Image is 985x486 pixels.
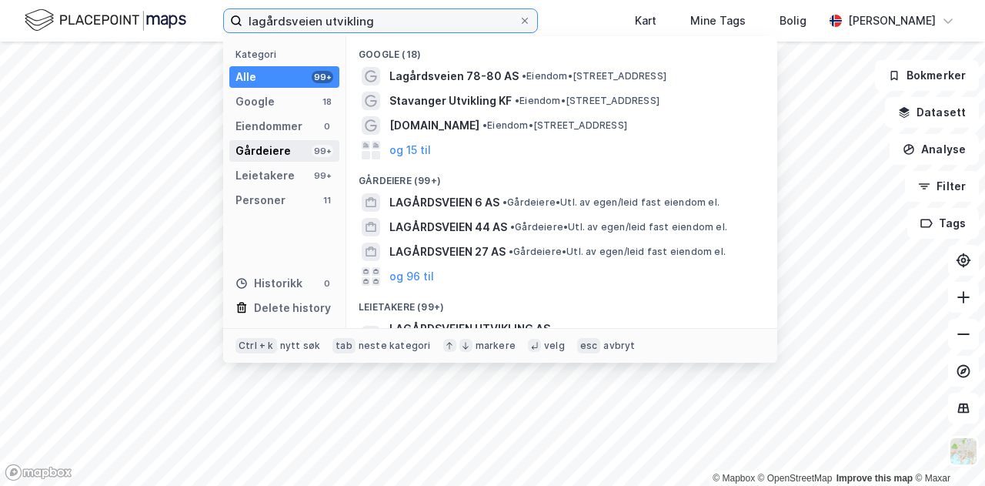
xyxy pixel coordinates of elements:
[389,141,431,159] button: og 15 til
[476,340,516,352] div: markere
[346,289,777,317] div: Leietakere (99+)
[522,70,526,82] span: •
[389,193,499,212] span: LAGÅRDSVEIEN 6 AS
[482,119,627,132] span: Eiendom • [STREET_ADDRESS]
[321,120,333,132] div: 0
[359,340,431,352] div: neste kategori
[389,67,519,85] span: Lagårdsveien 78-80 AS
[713,473,755,484] a: Mapbox
[235,117,302,136] div: Eiendommer
[515,95,659,107] span: Eiendom • [STREET_ADDRESS]
[503,196,507,208] span: •
[908,412,985,486] div: Kontrollprogram for chat
[235,68,256,86] div: Alle
[254,299,331,317] div: Delete history
[346,36,777,64] div: Google (18)
[635,12,656,30] div: Kart
[389,92,512,110] span: Stavanger Utvikling KF
[510,221,515,233] span: •
[5,464,72,481] a: Mapbox homepage
[332,338,356,354] div: tab
[389,116,479,135] span: [DOMAIN_NAME]
[603,340,635,352] div: avbryt
[389,243,506,261] span: LAGÅRDSVEIEN 27 AS
[758,473,833,484] a: OpenStreetMap
[885,97,979,128] button: Datasett
[235,338,277,354] div: Ctrl + k
[848,12,936,30] div: [PERSON_NAME]
[482,119,487,131] span: •
[544,340,565,352] div: velg
[242,9,519,32] input: Søk på adresse, matrikkel, gårdeiere, leietakere eller personer
[389,218,507,236] span: LAGÅRDSVEIEN 44 AS
[389,320,759,338] span: LAGÅRDSVEIEN UTVIKLING AS
[346,163,777,190] div: Gårdeiere (99+)
[577,338,601,354] div: esc
[235,92,275,111] div: Google
[235,274,302,293] div: Historikk
[312,71,333,83] div: 99+
[836,473,913,484] a: Improve this map
[235,142,291,160] div: Gårdeiere
[280,340,321,352] div: nytt søk
[503,196,720,209] span: Gårdeiere • Utl. av egen/leid fast eiendom el.
[321,277,333,290] div: 0
[321,194,333,206] div: 11
[907,208,979,239] button: Tags
[780,12,806,30] div: Bolig
[509,246,726,258] span: Gårdeiere • Utl. av egen/leid fast eiendom el.
[312,145,333,157] div: 99+
[690,12,746,30] div: Mine Tags
[509,246,513,257] span: •
[25,7,186,34] img: logo.f888ab2527a4732fd821a326f86c7f29.svg
[235,166,295,185] div: Leietakere
[312,169,333,182] div: 99+
[908,412,985,486] iframe: Chat Widget
[890,134,979,165] button: Analyse
[389,267,434,286] button: og 96 til
[875,60,979,91] button: Bokmerker
[515,95,519,106] span: •
[522,70,666,82] span: Eiendom • [STREET_ADDRESS]
[235,49,339,60] div: Kategori
[321,96,333,108] div: 18
[510,221,727,233] span: Gårdeiere • Utl. av egen/leid fast eiendom el.
[905,171,979,202] button: Filter
[235,191,285,209] div: Personer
